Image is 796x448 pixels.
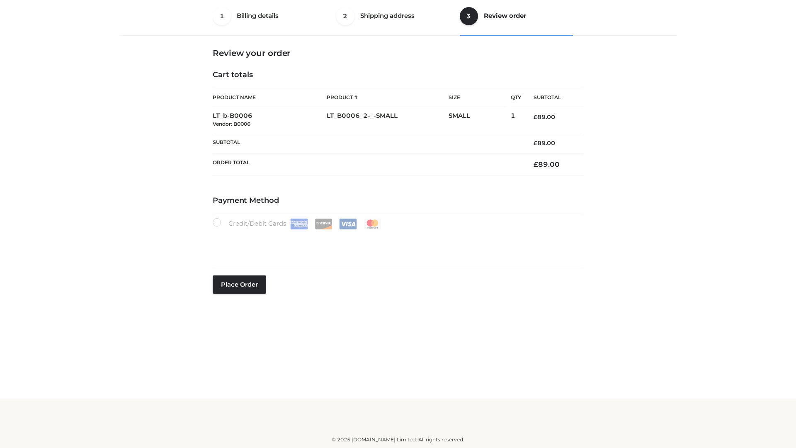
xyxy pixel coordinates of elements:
th: Order Total [213,153,521,175]
span: £ [534,160,538,168]
bdi: 89.00 [534,113,555,121]
h4: Cart totals [213,71,583,80]
label: Credit/Debit Cards [213,218,382,229]
small: Vendor: B0006 [213,121,250,127]
img: Discover [315,219,332,229]
img: Mastercard [364,219,381,229]
bdi: 89.00 [534,139,555,147]
div: © 2025 [DOMAIN_NAME] Limited. All rights reserved. [123,436,673,444]
iframe: Secure payment input frame [211,228,582,258]
h3: Review your order [213,48,583,58]
td: 1 [511,107,521,133]
th: Product # [327,88,449,107]
td: LT_b-B0006 [213,107,327,133]
span: £ [534,113,537,121]
img: Visa [339,219,357,229]
th: Qty [511,88,521,107]
span: £ [534,139,537,147]
th: Subtotal [213,133,521,153]
bdi: 89.00 [534,160,560,168]
img: Amex [290,219,308,229]
th: Subtotal [521,88,583,107]
th: Size [449,88,507,107]
td: SMALL [449,107,511,133]
td: LT_B0006_2-_-SMALL [327,107,449,133]
button: Place order [213,275,266,294]
h4: Payment Method [213,196,583,205]
th: Product Name [213,88,327,107]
